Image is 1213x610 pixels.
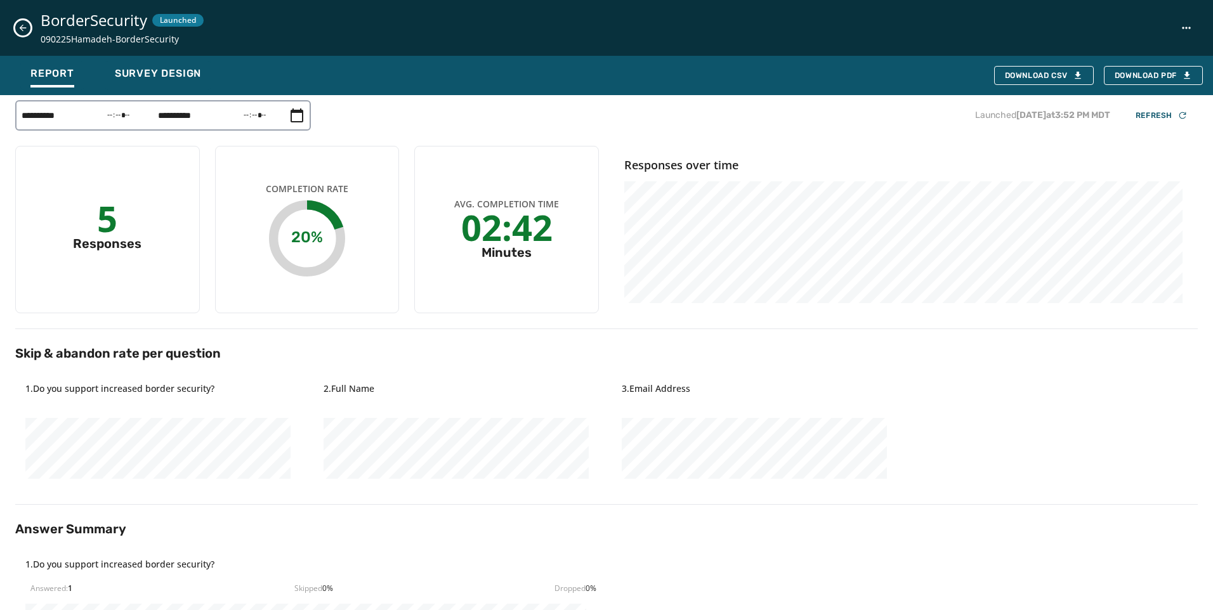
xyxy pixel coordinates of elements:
span: [DATE] at 3:52 PM MDT [1016,110,1110,120]
button: Refresh [1125,107,1198,124]
button: Report [20,61,84,90]
div: Download CSV [1005,70,1083,81]
span: 090225Hamadeh-BorderSecurity [41,33,204,46]
button: BorderSecurity action menu [1175,16,1198,39]
span: 0 % [322,583,333,594]
div: Refresh [1136,110,1188,120]
p: Launched [975,109,1110,122]
div: Responses [73,235,141,252]
h4: 2 . Full Name [324,382,591,408]
span: BorderSecurity [41,10,147,30]
text: 20% [291,228,323,246]
span: Download PDF [1115,70,1192,81]
button: Download PDF [1104,66,1203,85]
h4: 1 . Do you support increased border security? [25,382,293,408]
span: Avg. Completion Time [454,198,559,211]
button: Survey Design [105,61,211,90]
span: Launched [160,15,196,25]
span: Report [30,67,74,80]
span: 0 % [586,583,596,594]
div: Dropped [554,583,596,594]
h4: 1 . Do you support increased border security? [25,558,214,583]
h4: Responses over time [624,156,1188,174]
span: Completion Rate [266,183,348,195]
div: 5 [97,207,117,230]
div: Minutes [482,243,532,261]
div: Skipped [294,583,333,594]
span: 1 [68,583,72,594]
h4: 3 . Email Address [622,382,889,408]
span: Survey Design [115,67,201,80]
button: Download CSV [994,66,1094,85]
body: Rich Text Area [10,10,414,24]
h2: Skip & abandon rate per question [15,344,1198,362]
div: 02:42 [461,216,553,238]
div: Answered: [30,583,72,594]
h2: Answer Summary [15,520,1198,538]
